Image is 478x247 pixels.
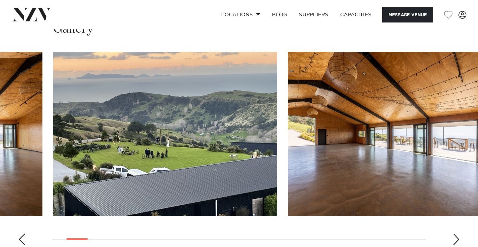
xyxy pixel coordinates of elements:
button: Message Venue [382,7,433,22]
swiper-slide: 2 / 28 [53,52,277,216]
a: Locations [215,7,266,22]
img: nzv-logo.png [12,8,51,21]
a: BLOG [266,7,293,22]
a: SUPPLIERS [293,7,334,22]
a: Capacities [334,7,378,22]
